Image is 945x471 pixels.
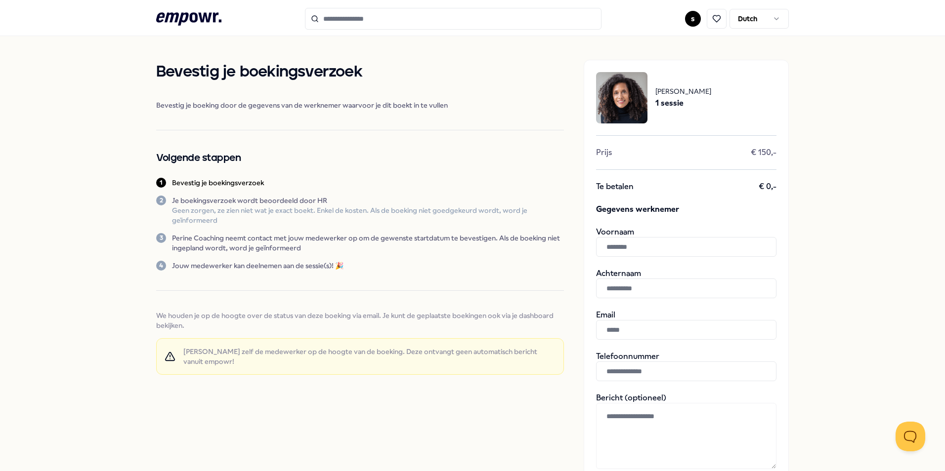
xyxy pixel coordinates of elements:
span: Gegevens werknemer [596,203,776,215]
div: 3 [156,233,166,243]
p: Perine Coaching neemt contact met jouw medewerker op om de gewenste startdatum te bevestigen. Als... [172,233,564,253]
span: [PERSON_NAME] [655,86,711,97]
div: Email [596,310,776,340]
p: Geen zorgen, ze zien niet wat je exact boekt. Enkel de kosten. Als de boeking niet goedgekeurd wo... [172,205,564,225]
input: Search for products, categories or subcategories [305,8,601,30]
p: Bevestig je boekingsverzoek [172,178,264,188]
span: [PERSON_NAME] zelf de medewerker op de hoogte van de boeking. Deze ontvangt geen automatisch beri... [183,347,556,366]
p: Je boekingsverzoek wordt beoordeeld door HR [172,196,564,205]
span: Te betalen [596,182,634,192]
div: 4 [156,261,166,271]
p: Jouw medewerker kan deelnemen aan de sessie(s)! 🎉 [172,261,344,271]
span: 1 sessie [655,97,711,110]
span: We houden je op de hoogte over de status van deze boeking via email. Je kunt de geplaatste boekin... [156,311,564,330]
h2: Volgende stappen [156,150,564,166]
div: Achternaam [596,269,776,298]
div: 1 [156,178,166,188]
iframe: Help Scout Beacon - Open [896,422,925,451]
div: Telefoonnummer [596,352,776,381]
h1: Bevestig je boekingsverzoek [156,60,564,84]
span: Prijs [596,148,612,157]
button: s [685,11,701,27]
img: package image [596,72,647,123]
span: € 0,- [759,182,776,192]
span: Bevestig je boeking door de gegevens van de werknemer waarvoor je dit boekt in te vullen [156,100,564,110]
div: 2 [156,196,166,205]
div: Voornaam [596,227,776,257]
span: € 150,- [751,148,776,157]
